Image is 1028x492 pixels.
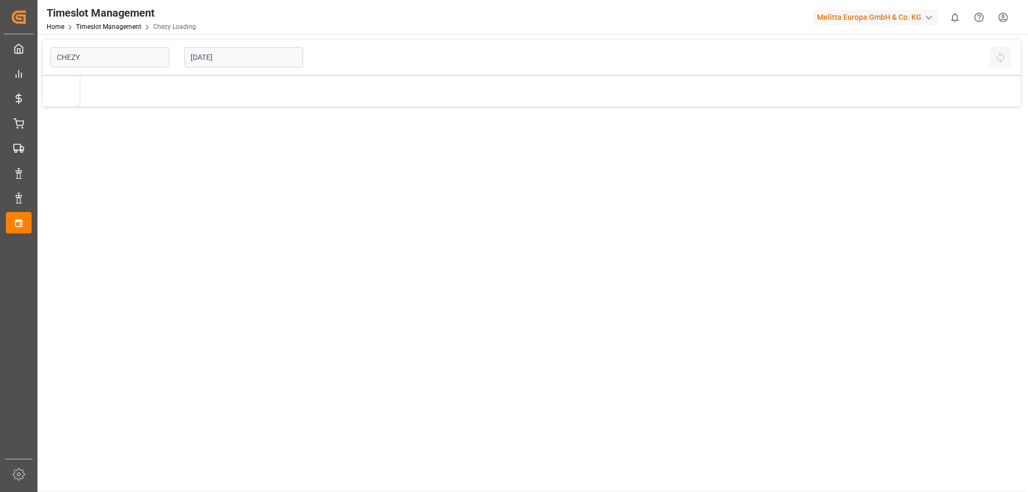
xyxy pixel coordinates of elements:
[943,5,967,29] button: show 0 new notifications
[47,23,64,31] a: Home
[184,47,303,67] input: DD-MM-YYYY
[50,47,169,67] input: Type to search/select
[967,5,991,29] button: Help Center
[76,23,141,31] a: Timeslot Management
[813,7,943,27] button: Melitta Europa GmbH & Co. KG
[47,5,196,21] div: Timeslot Management
[813,10,939,25] div: Melitta Europa GmbH & Co. KG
